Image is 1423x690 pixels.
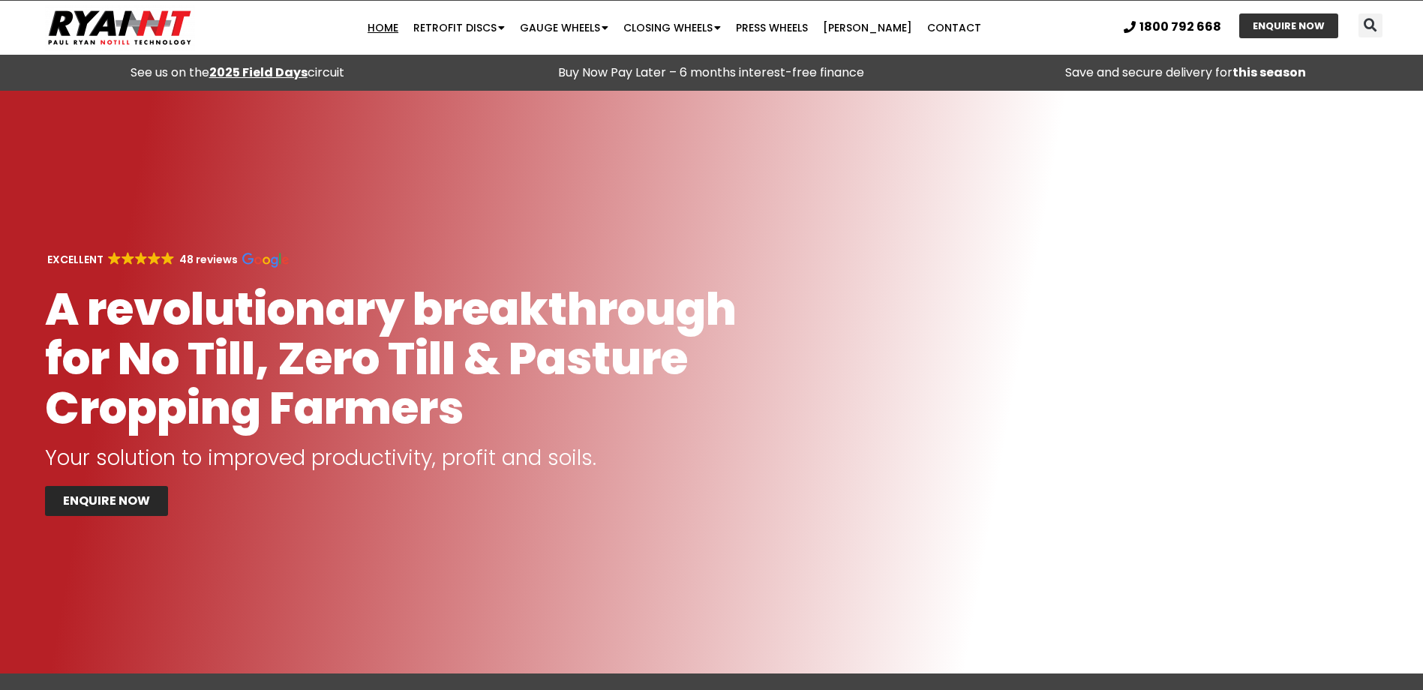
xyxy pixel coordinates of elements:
[209,64,308,81] a: 2025 Field Days
[815,13,920,43] a: [PERSON_NAME]
[728,13,815,43] a: Press Wheels
[179,252,238,267] strong: 48 reviews
[360,13,406,43] a: Home
[1232,64,1306,81] strong: this season
[482,62,941,83] p: Buy Now Pay Later – 6 months interest-free finance
[512,13,616,43] a: Gauge Wheels
[47,252,104,267] strong: EXCELLENT
[45,486,168,516] a: ENQUIRE NOW
[1253,21,1325,31] span: ENQUIRE NOW
[8,62,467,83] div: See us on the circuit
[45,252,289,267] a: EXCELLENT GoogleGoogleGoogleGoogleGoogle 48 reviews Google
[1239,13,1338,38] a: ENQUIRE NOW
[161,252,174,265] img: Google
[63,495,150,507] span: ENQUIRE NOW
[135,252,148,265] img: Google
[920,13,989,43] a: Contact
[1358,13,1382,37] div: Search
[148,252,161,265] img: Google
[406,13,512,43] a: Retrofit Discs
[122,252,134,265] img: Google
[108,252,121,265] img: Google
[45,284,778,433] h1: A revolutionary breakthrough for No Till, Zero Till & Pasture Cropping Farmers
[45,443,596,472] span: Your solution to improved productivity, profit and soils.
[616,13,728,43] a: Closing Wheels
[276,13,1073,43] nav: Menu
[1124,21,1221,33] a: 1800 792 668
[45,4,195,51] img: Ryan NT logo
[956,62,1415,83] p: Save and secure delivery for
[1139,21,1221,33] span: 1800 792 668
[242,253,289,268] img: Google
